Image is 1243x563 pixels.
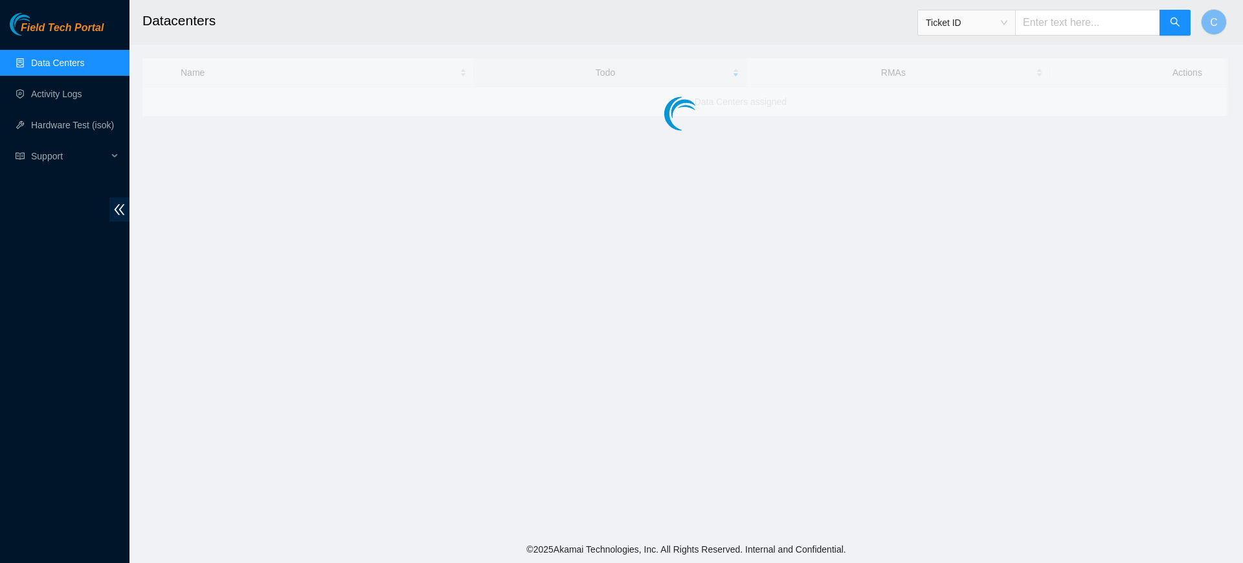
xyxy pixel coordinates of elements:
span: Field Tech Portal [21,22,104,34]
a: Hardware Test (isok) [31,120,114,130]
a: Akamai TechnologiesField Tech Portal [10,23,104,40]
span: double-left [109,198,129,222]
input: Enter text here... [1015,10,1160,36]
span: Support [31,143,107,169]
span: search [1170,17,1180,29]
footer: © 2025 Akamai Technologies, Inc. All Rights Reserved. Internal and Confidential. [129,536,1243,563]
button: search [1159,10,1191,36]
span: C [1210,14,1218,30]
button: C [1201,9,1227,35]
img: Akamai Technologies [10,13,65,36]
a: Activity Logs [31,89,82,99]
span: Ticket ID [926,13,1007,32]
a: Data Centers [31,58,84,68]
span: read [16,152,25,161]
